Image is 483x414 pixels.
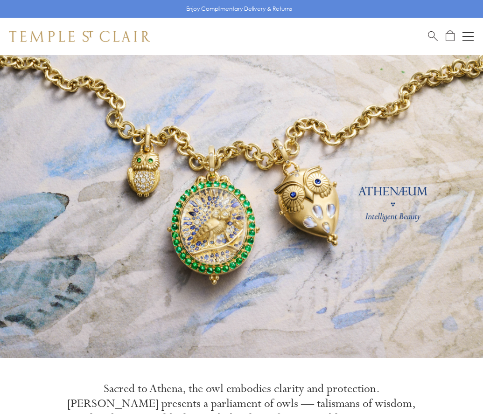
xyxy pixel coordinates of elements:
img: Temple St. Clair [9,31,150,42]
button: Open navigation [462,31,474,42]
p: Enjoy Complimentary Delivery & Returns [186,4,292,14]
a: Open Shopping Bag [446,30,455,42]
a: Search [428,30,438,42]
